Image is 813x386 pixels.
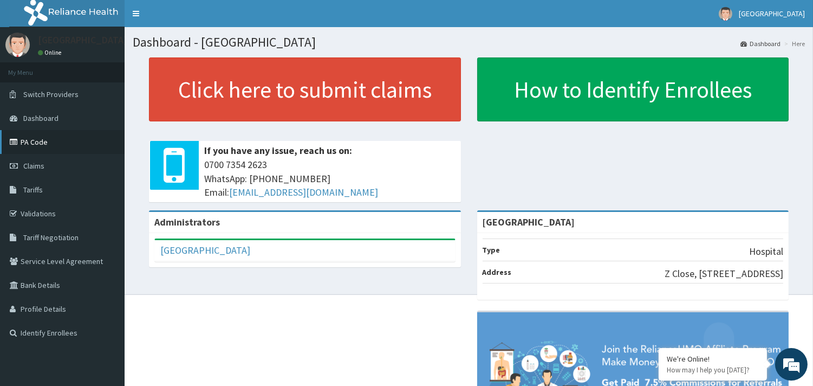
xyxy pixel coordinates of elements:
b: Administrators [154,216,220,228]
span: 0700 7354 2623 WhatsApp: [PHONE_NUMBER] Email: [204,158,456,200]
span: Tariff Negotiation [23,233,79,242]
div: Chat with us now [56,61,182,75]
li: Here [782,39,805,48]
img: d_794563401_company_1708531726252_794563401 [20,54,44,81]
a: How to Identify Enrollees [477,57,789,121]
p: Hospital [749,245,783,259]
p: How may I help you today? [667,365,759,375]
div: Minimize live chat window [178,5,204,31]
span: Dashboard [23,113,58,123]
span: We're online! [63,121,149,230]
a: [EMAIL_ADDRESS][DOMAIN_NAME] [229,186,378,198]
span: [GEOGRAPHIC_DATA] [739,9,805,18]
b: If you have any issue, reach us on: [204,144,352,157]
a: Online [38,49,64,56]
span: Claims [23,161,44,171]
p: Z Close, [STREET_ADDRESS] [665,267,783,281]
img: User Image [719,7,732,21]
textarea: Type your message and hit 'Enter' [5,265,206,303]
a: Dashboard [740,39,781,48]
span: Switch Providers [23,89,79,99]
b: Address [483,267,512,277]
span: Tariffs [23,185,43,195]
p: [GEOGRAPHIC_DATA] [38,35,127,45]
a: Click here to submit claims [149,57,461,121]
h1: Dashboard - [GEOGRAPHIC_DATA] [133,35,805,49]
strong: [GEOGRAPHIC_DATA] [483,216,575,228]
div: We're Online! [667,354,759,364]
b: Type [483,245,500,255]
img: User Image [5,33,30,57]
a: [GEOGRAPHIC_DATA] [160,244,250,256]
